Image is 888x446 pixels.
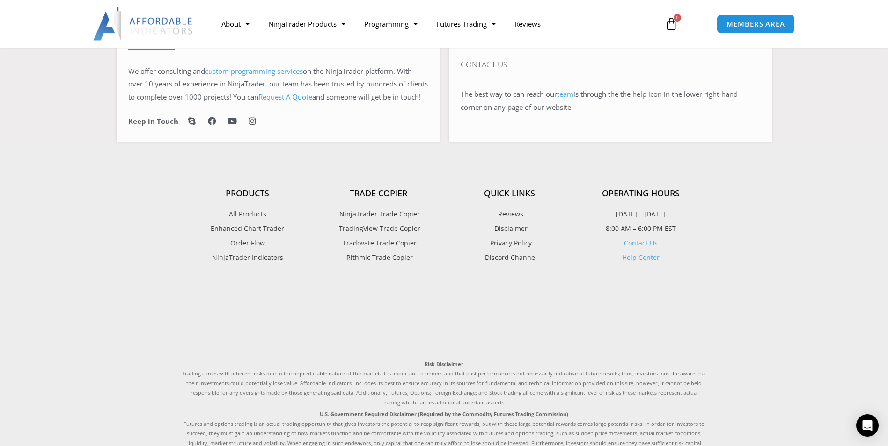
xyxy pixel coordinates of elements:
a: Discord Channel [444,252,575,264]
span: MEMBERS AREA [727,21,785,28]
h4: Operating Hours [575,188,706,199]
a: custom programming services [205,66,303,76]
a: NinjaTrader Trade Copier [313,208,444,220]
span: Rithmic Trade Copier [344,252,413,264]
a: Disclaimer [444,223,575,235]
a: NinjaTrader Products [259,13,355,35]
a: Reviews [444,208,575,220]
span: All Products [229,208,266,220]
img: LogoAI | Affordable Indicators – NinjaTrader [93,7,194,41]
span: Privacy Policy [488,237,532,249]
a: Programming [355,13,427,35]
a: Order Flow [182,237,313,249]
span: TradingView Trade Copier [337,223,420,235]
a: team [557,89,573,99]
h4: Trade Copier [313,188,444,199]
h4: Quick Links [444,188,575,199]
div: Open Intercom Messenger [856,414,879,437]
p: 8:00 AM – 6:00 PM EST [575,223,706,235]
span: 0 [674,14,681,22]
a: Help Center [622,253,660,262]
a: All Products [182,208,313,220]
span: on the NinjaTrader platform. With over 10 years of experience in NinjaTrader, our team has been t... [128,66,428,102]
nav: Menu [212,13,654,35]
a: Futures Trading [427,13,505,35]
a: NinjaTrader Indicators [182,252,313,264]
a: MEMBERS AREA [717,14,795,34]
a: Tradovate Trade Copier [313,237,444,249]
a: Contact Us [624,238,658,247]
span: Discord Channel [483,252,537,264]
h6: Keep in Touch [128,117,178,126]
p: Trading comes with inherent risks due to the unpredictable nature of the market. It is important ... [182,360,706,407]
span: Order Flow [230,237,265,249]
a: Privacy Policy [444,237,575,249]
a: 0 [651,10,692,37]
a: About [212,13,259,35]
strong: U.S. Government Required Disclaimer (Required by the Commodity Futures Trading Commission) [320,410,568,417]
a: TradingView Trade Copier [313,223,444,235]
span: Reviews [496,208,523,220]
span: NinjaTrader Trade Copier [337,208,420,220]
p: The best way to can reach our is through the the help icon in the lower right-hand corner on any ... [461,88,760,114]
a: Reviews [505,13,550,35]
iframe: Customer reviews powered by Trustpilot [182,285,706,350]
strong: Risk Disclaimer [425,360,463,367]
a: Request A Quote [258,92,312,101]
a: Rithmic Trade Copier [313,252,444,264]
span: Disclaimer [492,223,528,235]
span: NinjaTrader Indicators [212,252,283,264]
h4: Products [182,188,313,199]
a: Enhanced Chart Trader [182,223,313,235]
h4: Contact Us [461,60,760,69]
span: We offer consulting and [128,66,303,76]
span: Tradovate Trade Copier [340,237,417,249]
p: [DATE] – [DATE] [575,208,706,220]
span: Enhanced Chart Trader [211,223,284,235]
